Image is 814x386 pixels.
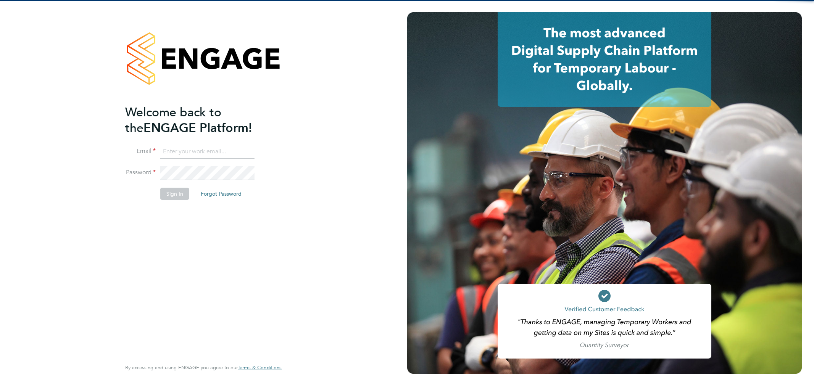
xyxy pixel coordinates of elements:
[160,145,255,159] input: Enter your work email...
[125,169,156,177] label: Password
[238,364,282,371] span: Terms & Conditions
[125,364,282,371] span: By accessing and using ENGAGE you agree to our
[160,188,189,200] button: Sign In
[238,365,282,371] a: Terms & Conditions
[125,105,274,136] h2: ENGAGE Platform!
[125,147,156,155] label: Email
[195,188,248,200] button: Forgot Password
[125,105,221,135] span: Welcome back to the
